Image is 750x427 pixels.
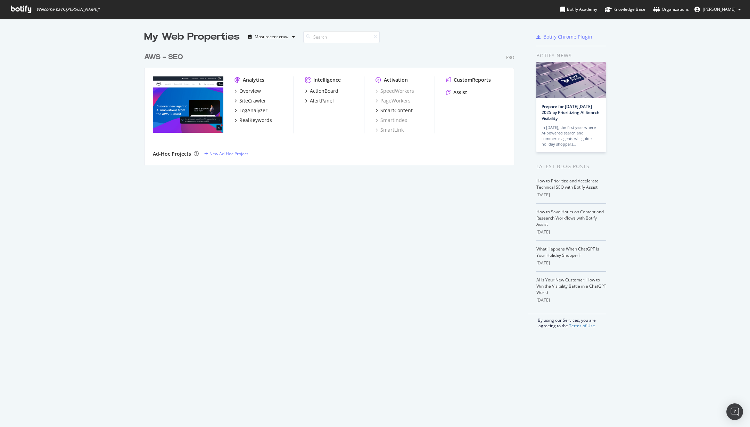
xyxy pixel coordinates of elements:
[310,97,334,104] div: AlertPanel
[453,89,467,96] div: Assist
[384,76,408,83] div: Activation
[144,52,183,62] div: AWS - SEO
[239,88,261,95] div: Overview
[536,62,606,98] img: Prepare for Black Friday 2025 by Prioritizing AI Search Visibility
[234,88,261,95] a: Overview
[726,403,743,420] div: Open Intercom Messenger
[536,297,606,303] div: [DATE]
[310,88,338,95] div: ActionBoard
[569,323,595,329] a: Terms of Use
[144,30,240,44] div: My Web Properties
[255,35,289,39] div: Most recent crawl
[536,163,606,170] div: Latest Blog Posts
[536,246,599,258] a: What Happens When ChatGPT Is Your Holiday Shopper?
[543,33,592,40] div: Botify Chrome Plugin
[153,76,223,133] img: aws.amazon.com
[536,209,604,227] a: How to Save Hours on Content and Research Workflows with Botify Assist
[446,89,467,96] a: Assist
[536,192,606,198] div: [DATE]
[144,44,520,165] div: grid
[239,107,267,114] div: LogAnalyzer
[153,150,191,157] div: Ad-Hoc Projects
[376,97,411,104] a: PageWorkers
[689,4,747,15] button: [PERSON_NAME]
[506,55,514,60] div: Pro
[36,7,99,12] span: Welcome back, [PERSON_NAME] !
[303,31,380,43] input: Search
[243,76,264,83] div: Analytics
[245,31,298,42] button: Most recent crawl
[536,178,599,190] a: How to Prioritize and Accelerate Technical SEO with Botify Assist
[536,260,606,266] div: [DATE]
[536,277,606,295] a: AI Is Your New Customer: How to Win the Visibility Battle in a ChatGPT World
[528,314,606,329] div: By using our Services, you are agreeing to the
[209,151,248,157] div: New Ad-Hoc Project
[313,76,341,83] div: Intelligence
[376,117,407,124] a: SmartIndex
[204,151,248,157] a: New Ad-Hoc Project
[653,6,689,13] div: Organizations
[234,97,266,104] a: SiteCrawler
[560,6,597,13] div: Botify Academy
[605,6,645,13] div: Knowledge Base
[380,107,413,114] div: SmartContent
[703,6,735,12] span: Jamie Cottle
[305,88,338,95] a: ActionBoard
[376,126,404,133] a: SmartLink
[376,107,413,114] a: SmartContent
[536,33,592,40] a: Botify Chrome Plugin
[536,229,606,235] div: [DATE]
[542,125,601,147] div: In [DATE], the first year where AI-powered search and commerce agents will guide holiday shoppers…
[234,117,272,124] a: RealKeywords
[542,104,600,121] a: Prepare for [DATE][DATE] 2025 by Prioritizing AI Search Visibility
[239,97,266,104] div: SiteCrawler
[536,52,606,59] div: Botify news
[454,76,491,83] div: CustomReports
[305,97,334,104] a: AlertPanel
[376,88,414,95] a: SpeedWorkers
[234,107,267,114] a: LogAnalyzer
[446,76,491,83] a: CustomReports
[239,117,272,124] div: RealKeywords
[144,52,186,62] a: AWS - SEO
